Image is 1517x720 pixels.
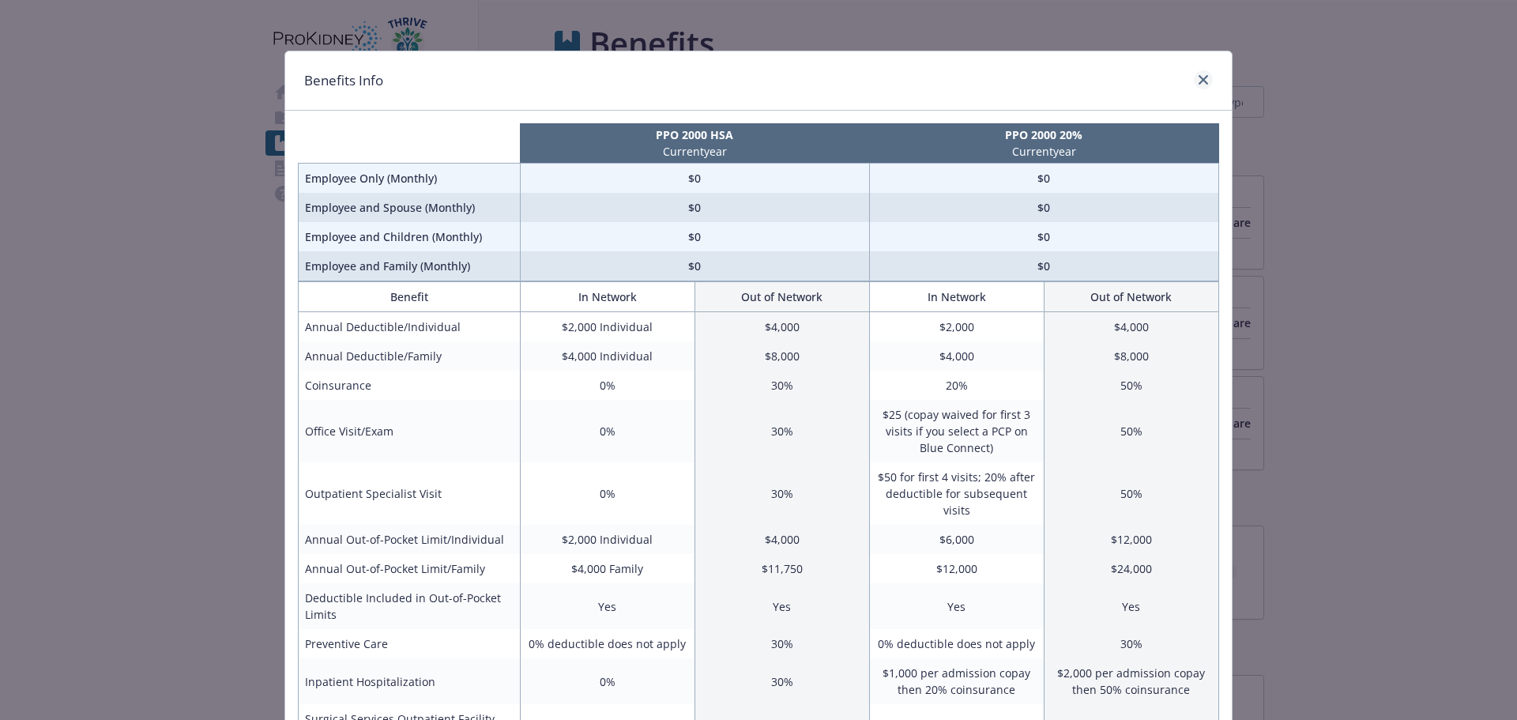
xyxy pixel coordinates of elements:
td: Annual Deductible/Family [299,341,521,371]
p: Current year [872,143,1215,160]
td: $4,000 [695,525,869,554]
td: Inpatient Hospitalization [299,658,521,704]
td: $24,000 [1044,554,1218,583]
td: $25 (copay waived for first 3 visits if you select a PCP on Blue Connect) [869,400,1044,462]
td: 30% [695,658,869,704]
td: 0% [520,658,695,704]
p: Current year [523,143,866,160]
td: $11,750 [695,554,869,583]
td: 30% [695,629,869,658]
td: $2,000 [869,312,1044,342]
td: 50% [1044,400,1218,462]
td: $2,000 Individual [520,312,695,342]
th: Out of Network [695,282,869,312]
td: 0% deductible does not apply [869,629,1044,658]
td: $12,000 [869,554,1044,583]
td: Office Visit/Exam [299,400,521,462]
td: $2,000 Individual [520,525,695,554]
td: $12,000 [1044,525,1218,554]
th: Benefit [299,282,521,312]
td: Annual Out-of-Pocket Limit/Individual [299,525,521,554]
td: Employee Only (Monthly) [299,164,521,194]
td: 30% [695,371,869,400]
td: $8,000 [695,341,869,371]
a: close [1194,70,1213,89]
td: Annual Deductible/Individual [299,312,521,342]
td: $4,000 Individual [520,341,695,371]
td: $0 [869,251,1218,281]
td: $1,000 per admission copay then 20% coinsurance [869,658,1044,704]
td: $4,000 [869,341,1044,371]
td: Deductible Included in Out-of-Pocket Limits [299,583,521,629]
td: $0 [520,222,869,251]
td: Coinsurance [299,371,521,400]
td: 50% [1044,462,1218,525]
td: 0% deductible does not apply [520,629,695,658]
td: 30% [695,462,869,525]
td: 0% [520,371,695,400]
td: 50% [1044,371,1218,400]
td: 0% [520,400,695,462]
td: Yes [1044,583,1218,629]
h1: Benefits Info [304,70,383,91]
td: Yes [695,583,869,629]
td: Employee and Family (Monthly) [299,251,521,281]
td: $50 for first 4 visits; 20% after deductible for subsequent visits [869,462,1044,525]
th: intentionally left blank [299,123,521,164]
td: Outpatient Specialist Visit [299,462,521,525]
td: 30% [695,400,869,462]
th: In Network [869,282,1044,312]
td: $0 [869,222,1218,251]
td: $2,000 per admission copay then 50% coinsurance [1044,658,1218,704]
td: Preventive Care [299,629,521,658]
td: 20% [869,371,1044,400]
p: PPO 2000 HSA [523,126,866,143]
td: $0 [520,164,869,194]
td: $0 [520,193,869,222]
td: $4,000 [695,312,869,342]
td: 0% [520,462,695,525]
p: PPO 2000 20% [872,126,1215,143]
td: $6,000 [869,525,1044,554]
th: Out of Network [1044,282,1218,312]
td: $0 [869,193,1218,222]
td: $0 [869,164,1218,194]
td: Yes [869,583,1044,629]
td: Yes [520,583,695,629]
td: $8,000 [1044,341,1218,371]
td: Employee and Children (Monthly) [299,222,521,251]
td: Employee and Spouse (Monthly) [299,193,521,222]
td: $0 [520,251,869,281]
td: $4,000 [1044,312,1218,342]
td: Annual Out-of-Pocket Limit/Family [299,554,521,583]
th: In Network [520,282,695,312]
td: $4,000 Family [520,554,695,583]
td: 30% [1044,629,1218,658]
